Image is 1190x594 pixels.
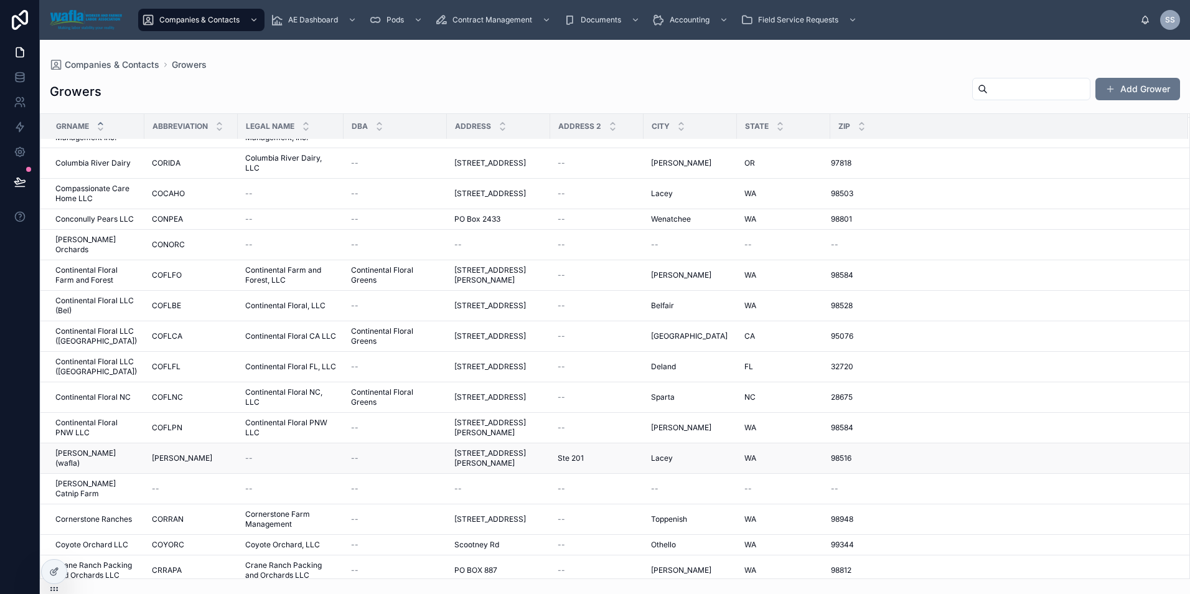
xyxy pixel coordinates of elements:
[558,565,636,575] a: --
[351,362,439,372] a: --
[351,214,439,224] a: --
[55,265,137,285] a: Continental Floral Farm and Forest
[744,453,823,463] a: WA
[744,331,823,341] a: CA
[454,565,497,575] span: PO BOX 887
[152,240,230,250] a: CONORC
[55,479,137,499] a: [PERSON_NAME] Catnip Farm
[351,301,358,311] span: --
[831,453,1173,463] a: 98516
[152,301,181,311] span: COFLBE
[454,189,526,199] span: [STREET_ADDRESS]
[744,214,823,224] a: WA
[55,392,137,402] a: Continental Floral NC
[558,189,565,199] span: --
[831,514,853,524] span: 98948
[55,357,137,377] span: Continental Floral LLC ([GEOGRAPHIC_DATA])
[245,453,253,463] span: --
[651,453,729,463] a: Lacey
[245,240,253,250] span: --
[831,331,853,341] span: 95076
[351,484,439,494] a: --
[831,214,1173,224] a: 98801
[651,540,729,550] a: Othello
[558,214,565,224] span: --
[55,448,137,468] span: [PERSON_NAME] (wafla)
[152,362,230,372] a: COFLFL
[744,565,756,575] span: WA
[651,453,673,463] span: Lacey
[55,158,131,168] span: Columbia River Dairy
[558,362,636,372] a: --
[245,331,336,341] a: Continental Floral CA LLC
[152,331,182,341] span: COFLCA
[455,121,491,131] span: Address
[351,565,358,575] span: --
[744,214,756,224] span: WA
[245,362,336,372] a: Continental Floral FL, LLC
[351,189,439,199] a: --
[351,565,439,575] a: --
[454,158,543,168] a: [STREET_ADDRESS]
[651,158,729,168] a: [PERSON_NAME]
[651,189,673,199] span: Lacey
[55,158,137,168] a: Columbia River Dairy
[245,453,336,463] a: --
[152,514,230,524] a: CORRAN
[152,392,183,402] span: COFLNC
[651,484,729,494] a: --
[744,189,756,199] span: WA
[152,540,230,550] a: COYORC
[744,540,756,550] span: WA
[245,214,253,224] span: --
[152,453,230,463] a: [PERSON_NAME]
[152,158,180,168] span: CORIDA
[245,214,336,224] a: --
[651,514,687,524] span: Toppenish
[744,240,752,250] span: --
[152,484,230,494] a: --
[649,9,734,31] a: Accounting
[744,484,823,494] a: --
[50,10,122,30] img: App logo
[744,270,756,280] span: WA
[454,331,543,341] a: [STREET_ADDRESS]
[651,362,729,372] a: Deland
[454,514,526,524] span: [STREET_ADDRESS]
[831,158,851,168] span: 97818
[1095,78,1180,100] a: Add Grower
[454,265,543,285] a: [STREET_ADDRESS][PERSON_NAME]
[55,184,137,204] a: Compassionate Care Home LLC
[744,514,823,524] a: WA
[351,214,358,224] span: --
[744,514,756,524] span: WA
[651,331,728,341] span: [GEOGRAPHIC_DATA]
[831,240,1173,250] a: --
[351,265,439,285] span: Continental Floral Greens
[744,301,756,311] span: WA
[558,484,636,494] a: --
[744,189,823,199] a: WA
[651,392,675,402] span: Sparta
[831,189,853,199] span: 98503
[351,158,358,168] span: --
[558,362,565,372] span: --
[744,331,755,341] span: CA
[55,214,134,224] span: Conconully Pears LLC
[558,392,636,402] a: --
[245,265,336,285] a: Continental Farm and Forest, LLC
[558,453,636,463] a: Ste 201
[454,362,543,372] a: [STREET_ADDRESS]
[744,362,823,372] a: FL
[55,540,137,550] a: Coyote Orchard LLC
[245,387,336,407] a: Continental Floral NC, LLC
[831,189,1173,199] a: 98503
[651,514,729,524] a: Toppenish
[744,362,753,372] span: FL
[454,189,543,199] a: [STREET_ADDRESS]
[351,423,439,433] a: --
[152,240,185,250] span: CONORC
